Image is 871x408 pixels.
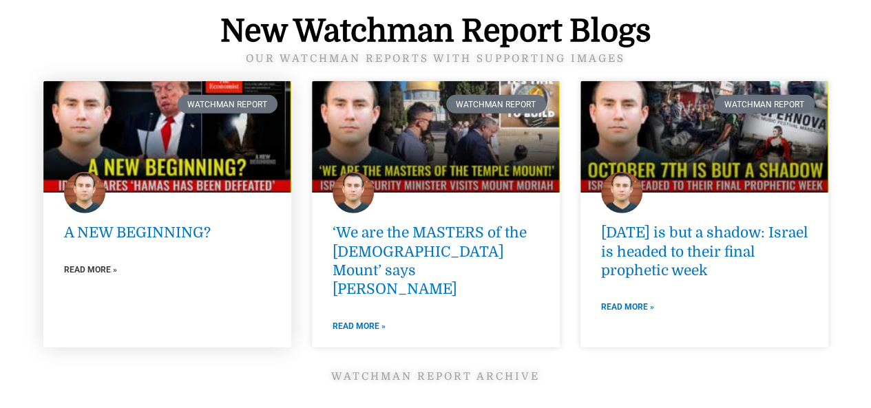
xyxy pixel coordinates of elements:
[64,262,117,277] a: Read more about A NEW BEGINNING?
[333,172,374,213] img: Marco
[331,370,540,383] a: Watchman Report ARCHIVE
[601,299,654,314] a: Read more about October 7th is but a shadow: Israel is headed to their final prophetic week
[601,172,642,213] img: Marco
[601,224,808,279] a: [DATE] is but a shadow: Israel is headed to their final prophetic week
[446,95,546,113] div: Watchman Report
[43,54,828,64] h5: Our watchman reports with supporting images
[333,224,527,297] a: ‘We are the MASTERS of the [DEMOGRAPHIC_DATA] Mount’ says [PERSON_NAME]
[715,95,815,113] div: Watchman Report
[64,224,211,241] a: A NEW BEGINNING?
[43,16,828,47] h4: New Watchman Report Blogs
[64,172,105,213] img: Marco
[333,319,386,334] a: Read more about ‘We are the MASTERS of the Temple Mount’ says Ben-Gvir
[178,95,277,113] div: Watchman Report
